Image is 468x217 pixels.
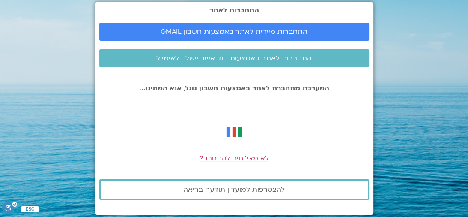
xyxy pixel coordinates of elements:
span: התחברות לאתר באמצעות קוד אשר יישלח לאימייל [156,54,312,62]
a: להצטרפות למועדון תודעה בריאה [99,179,369,200]
span: להצטרפות למועדון תודעה בריאה [183,186,285,193]
h2: התחברות לאתר [99,6,369,14]
a: לא מצליחים להתחבר? [200,154,269,163]
a: התחברות לאתר באמצעות קוד אשר יישלח לאימייל [99,49,369,67]
span: התחברות מיידית לאתר באמצעות חשבון GMAIL [161,28,307,36]
p: המערכת מתחברת לאתר באמצעות חשבון גוגל, אנא המתינו... [99,84,369,92]
a: התחברות מיידית לאתר באמצעות חשבון GMAIL [99,23,369,41]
